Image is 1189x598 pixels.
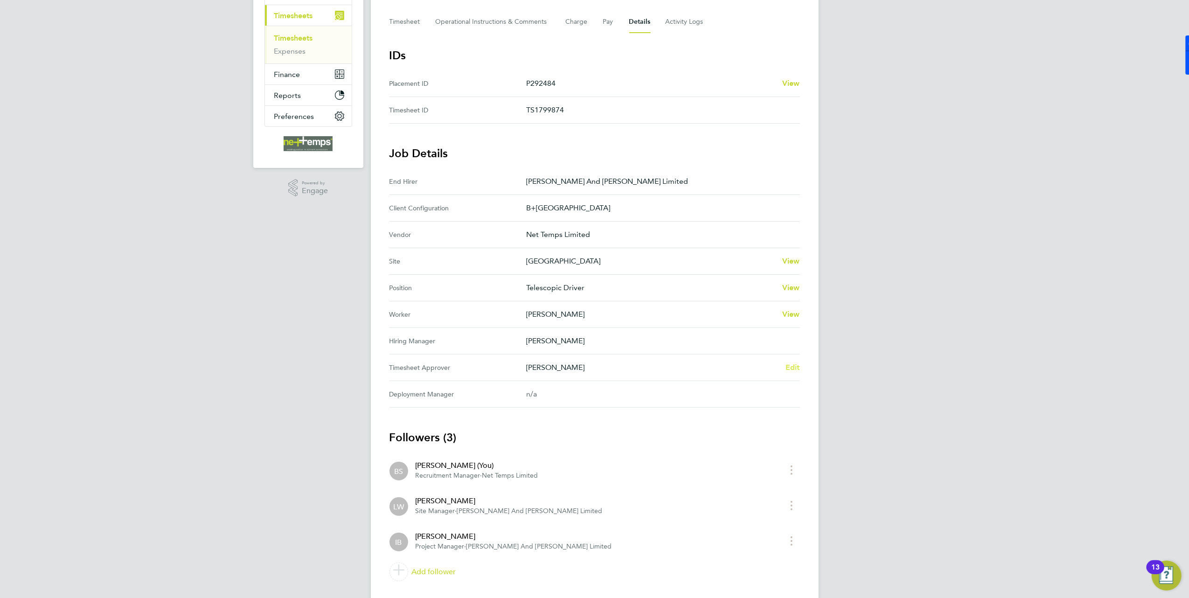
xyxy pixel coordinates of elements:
div: Site [389,256,526,267]
div: [PERSON_NAME] [416,531,612,542]
button: Preferences [265,106,352,126]
p: [PERSON_NAME] [526,309,775,320]
p: P292484 [526,78,775,89]
span: · [465,542,466,550]
a: Expenses [274,47,306,56]
a: Go to home page [264,136,352,151]
button: Charge [566,11,588,33]
span: Net Temps Limited [482,472,538,480]
div: Timesheet Approver [389,362,526,373]
span: Timesheets [274,11,313,20]
a: View [782,309,800,320]
div: Deployment Manager [389,389,526,400]
button: timesheet menu [783,498,800,513]
span: View [782,79,800,88]
a: View [782,282,800,293]
div: Client Configuration [389,202,526,214]
section: Details [389,48,800,585]
a: Add follower [389,559,800,585]
a: Powered byEngage [288,179,328,197]
button: Operational Instructions & Comments [436,11,551,33]
button: Timesheets [265,5,352,26]
button: timesheet menu [783,463,800,477]
div: Vendor [389,229,526,240]
span: View [782,310,800,319]
p: [GEOGRAPHIC_DATA] [526,256,775,267]
h3: Job Details [389,146,800,161]
button: Open Resource Center, 13 new notifications [1152,561,1182,591]
p: Net Temps Limited [526,229,793,240]
a: Timesheets [274,34,313,42]
div: End Hirer [389,176,526,187]
span: Site Manager [416,507,455,515]
button: Pay [603,11,614,33]
button: Details [629,11,651,33]
a: View [782,256,800,267]
span: Recruitment Manager [416,472,480,480]
img: net-temps-logo-retina.png [284,136,333,151]
span: IB [396,537,402,547]
div: Worker [389,309,526,320]
p: TS1799874 [526,104,793,116]
div: Timesheet ID [389,104,526,116]
p: [PERSON_NAME] [526,362,778,373]
span: · [480,472,482,480]
div: [PERSON_NAME] [416,495,603,507]
div: Brooke Sharp (You) [389,462,408,480]
div: [PERSON_NAME] (You) [416,460,538,471]
div: 13 [1151,567,1160,579]
span: BS [394,466,403,476]
h3: Followers (3) [389,430,800,445]
div: Placement ID [389,78,526,89]
span: View [782,257,800,265]
div: Hiring Manager [389,335,526,347]
a: View [782,78,800,89]
div: Timesheets [265,26,352,63]
button: Reports [265,85,352,105]
span: LW [393,501,404,512]
span: Finance [274,70,300,79]
button: Timesheet [389,11,421,33]
span: Powered by [302,179,328,187]
span: Engage [302,187,328,195]
span: Reports [274,91,301,100]
p: [PERSON_NAME] [526,335,793,347]
div: n/a [526,389,785,400]
span: [PERSON_NAME] And [PERSON_NAME] Limited [466,542,612,550]
div: Lee Wareham [389,497,408,516]
div: Position [389,282,526,293]
span: Preferences [274,112,314,121]
p: Telescopic Driver [526,282,775,293]
button: Activity Logs [666,11,705,33]
a: Edit [786,362,800,373]
p: B+[GEOGRAPHIC_DATA] [526,202,793,214]
h3: IDs [389,48,800,63]
span: · [455,507,457,515]
div: Ian Bacon [389,533,408,551]
span: [PERSON_NAME] And [PERSON_NAME] Limited [457,507,603,515]
span: Project Manager [416,542,465,550]
button: timesheet menu [783,534,800,548]
button: Finance [265,64,352,84]
span: View [782,283,800,292]
span: Edit [786,363,800,372]
p: [PERSON_NAME] And [PERSON_NAME] Limited [526,176,793,187]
